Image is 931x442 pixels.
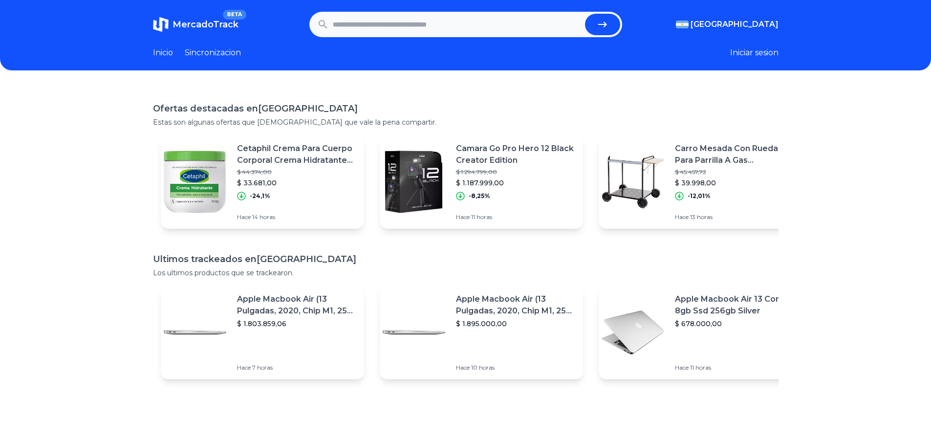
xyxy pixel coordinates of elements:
[153,117,779,127] p: Estas son algunas ofertas que [DEMOGRAPHIC_DATA] que vale la pena compartir.
[153,252,779,266] h1: Ultimos trackeados en [GEOGRAPHIC_DATA]
[161,148,229,216] img: Featured image
[380,148,448,216] img: Featured image
[691,19,779,30] span: [GEOGRAPHIC_DATA]
[185,47,241,59] a: Sincronizacion
[675,178,794,188] p: $ 39.998,00
[675,213,794,221] p: Hace 13 horas
[456,213,575,221] p: Hace 11 horas
[237,293,356,317] p: Apple Macbook Air (13 Pulgadas, 2020, Chip M1, 256 Gb De Ssd, 8 Gb De Ram) - Plata
[161,135,364,229] a: Featured imageCetaphil Crema Para Cuerpo Corporal Crema Hidratante En Pote 453g Neutro$ 44.374,00...
[730,47,779,59] button: Iniciar sesion
[153,268,779,278] p: Los ultimos productos que se trackearon.
[237,213,356,221] p: Hace 14 horas
[599,135,802,229] a: Featured imageCarro Mesada Con Ruedas Para Parrilla A Gas [PERSON_NAME] Copangas$ 45.457,72$ 39.9...
[456,293,575,317] p: Apple Macbook Air (13 Pulgadas, 2020, Chip M1, 256 Gb De Ssd, 8 Gb De Ram) - Plata
[675,319,794,329] p: $ 678.000,00
[237,319,356,329] p: $ 1.803.859,06
[675,293,794,317] p: Apple Macbook Air 13 Core I5 8gb Ssd 256gb Silver
[380,135,583,229] a: Featured imageCamara Go Pro Hero 12 Black Creator Edition$ 1.294.799,00$ 1.187.999,00-8,25%Hace 1...
[675,364,794,372] p: Hace 11 horas
[153,102,779,115] h1: Ofertas destacadas en [GEOGRAPHIC_DATA]
[153,17,169,32] img: MercadoTrack
[456,319,575,329] p: $ 1.895.000,00
[173,19,238,30] span: MercadoTrack
[237,168,356,176] p: $ 44.374,00
[688,192,711,200] p: -12,01%
[675,143,794,166] p: Carro Mesada Con Ruedas Para Parrilla A Gas [PERSON_NAME] Copangas
[456,364,575,372] p: Hace 10 horas
[599,286,802,379] a: Featured imageApple Macbook Air 13 Core I5 8gb Ssd 256gb Silver$ 678.000,00Hace 11 horas
[676,21,689,28] img: Argentina
[380,286,583,379] a: Featured imageApple Macbook Air (13 Pulgadas, 2020, Chip M1, 256 Gb De Ssd, 8 Gb De Ram) - Plata$...
[456,143,575,166] p: Camara Go Pro Hero 12 Black Creator Edition
[676,19,779,30] button: [GEOGRAPHIC_DATA]
[469,192,490,200] p: -8,25%
[161,298,229,367] img: Featured image
[237,364,356,372] p: Hace 7 horas
[250,192,270,200] p: -24,1%
[161,286,364,379] a: Featured imageApple Macbook Air (13 Pulgadas, 2020, Chip M1, 256 Gb De Ssd, 8 Gb De Ram) - Plata$...
[599,298,667,367] img: Featured image
[675,168,794,176] p: $ 45.457,72
[380,298,448,367] img: Featured image
[223,10,246,20] span: BETA
[599,148,667,216] img: Featured image
[456,178,575,188] p: $ 1.187.999,00
[153,47,173,59] a: Inicio
[456,168,575,176] p: $ 1.294.799,00
[237,143,356,166] p: Cetaphil Crema Para Cuerpo Corporal Crema Hidratante En Pote 453g Neutro
[153,17,238,32] a: MercadoTrackBETA
[237,178,356,188] p: $ 33.681,00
